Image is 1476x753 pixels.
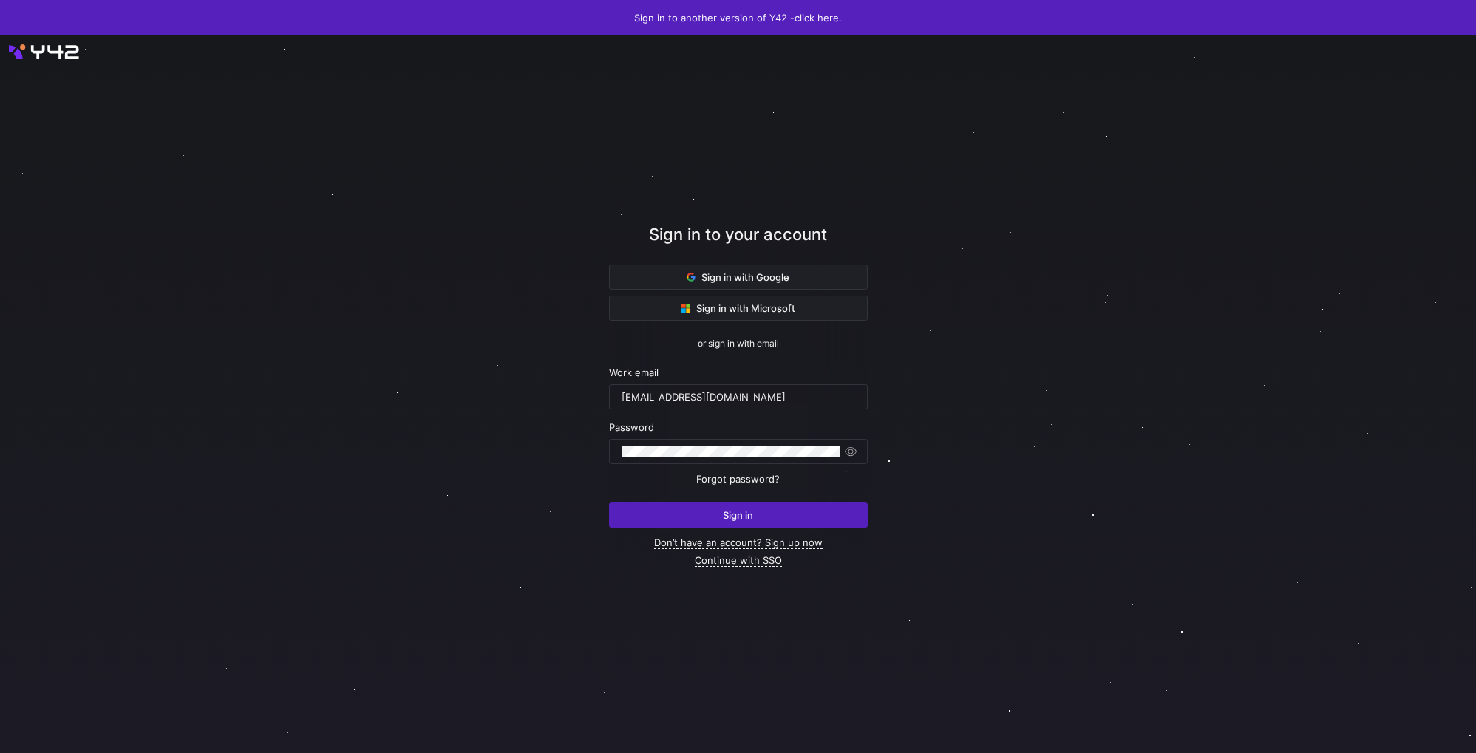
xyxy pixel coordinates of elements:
span: Sign in with Microsoft [681,302,795,314]
button: Sign in with Microsoft [609,296,868,321]
span: Password [609,421,654,433]
a: Don’t have an account? Sign up now [654,536,823,549]
a: click here. [795,12,842,24]
a: Continue with SSO [695,554,782,567]
div: Sign in to your account [609,222,868,265]
button: Sign in with Google [609,265,868,290]
span: Sign in with Google [687,271,789,283]
a: Forgot password? [696,473,780,485]
span: Sign in [723,509,753,521]
span: Work email [609,367,659,378]
button: Sign in [609,502,868,528]
span: or sign in with email [698,338,779,349]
